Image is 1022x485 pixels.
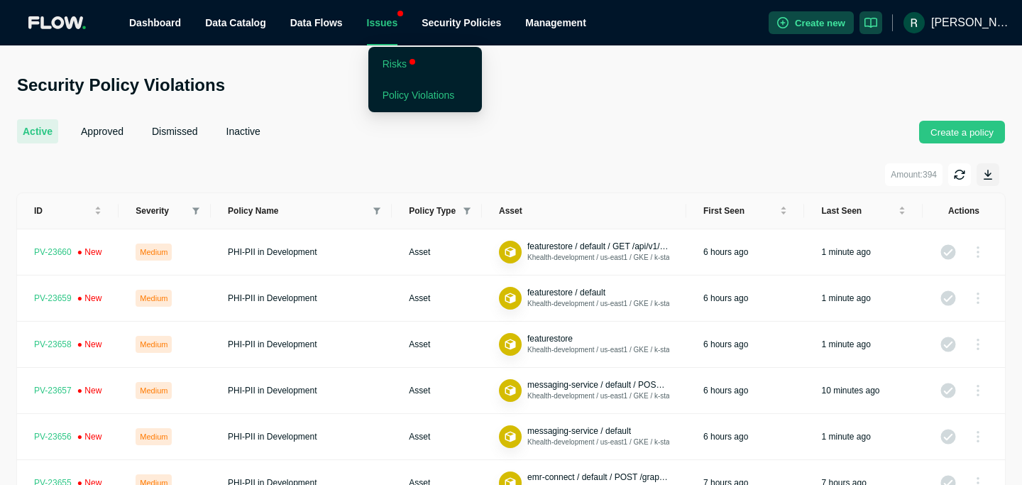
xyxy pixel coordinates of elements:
[503,383,518,398] img: ApiEndpoint
[527,472,669,483] button: emr-connect / default / POST /graphql
[228,339,317,349] span: PHI-PII in Development
[527,241,691,251] span: featurestore / default / GET /api/v1/features
[129,17,181,28] a: Dashboard
[527,241,669,252] button: featurestore / default / GET /api/v1/features
[136,428,172,445] div: Medium
[17,74,1005,97] h2: Security Policy Violations
[422,17,501,28] a: Security Policies
[703,339,748,350] div: 6 hours ago
[527,287,605,298] button: featurestore / default
[527,425,631,437] button: messaging-service / default
[804,193,923,229] th: Last seen
[34,431,101,442] div: PV- 23656
[527,392,733,400] span: Khealth-development / us-east1 / GKE / k-staging / platform-team
[885,163,943,186] button: Amount:394
[34,339,101,350] div: PV- 23658
[221,119,266,143] button: inactive
[499,333,669,356] div: ApplicationfeaturestoreKhealth-development / us-east1 / GKE / k-staging / data-engineering
[821,431,870,442] div: 1 minute ago
[34,385,101,396] div: PV- 23657
[383,89,455,101] a: Policy Violations
[499,241,669,263] div: ApiEndpointfeaturestore / default / GET /api/v1/featuresKhealth-development / us-east1 / GKE / k-...
[821,385,879,396] div: 10 minutes ago
[228,386,317,396] span: PHI-PII in Development
[919,121,1005,143] button: Create a policy
[527,333,573,344] button: featurestore
[34,293,101,304] div: PV- 23659
[499,379,669,402] div: ApiEndpointmessaging-service / default / POST /api/graphqlKhealth-development / us-east1 / GKE / ...
[136,244,172,261] div: Medium
[409,247,430,257] span: Asset
[769,11,854,34] button: Create new
[34,205,92,217] span: ID
[527,334,573,344] span: featurestore
[228,247,317,257] span: PHI-PII in Development
[409,339,430,349] span: Asset
[499,333,522,356] button: Application
[146,119,204,143] button: dismissed
[527,254,742,261] span: Khealth-development / us-east1 / GKE / k-staging / data-engineering
[703,246,748,258] div: 6 hours ago
[527,300,742,307] span: Khealth-development / us-east1 / GKE / k-staging / data-engineering
[503,430,518,445] img: HttpHost
[703,385,748,396] div: 6 hours ago
[499,241,522,263] button: ApiEndpoint
[499,425,522,448] button: HttpHost
[503,245,518,260] img: ApiEndpoint
[503,337,518,352] img: Application
[136,205,187,217] span: Severity
[136,382,172,399] div: Medium
[503,291,518,306] img: HttpHost
[136,336,172,353] div: Medium
[482,193,686,229] th: Asset
[527,426,631,436] span: messaging-service / default
[686,193,805,229] th: First seen
[499,287,522,310] button: HttpHost
[228,293,317,303] span: PHI-PII in Development
[205,17,266,28] a: Data Catalog
[821,205,896,217] span: Last seen
[75,119,129,143] button: approved
[409,205,458,217] span: Policy Type
[136,290,172,307] div: Medium
[499,379,522,402] button: ApiEndpoint
[527,438,733,446] span: Khealth-development / us-east1 / GKE / k-staging / platform-team
[527,288,605,298] span: featurestore / default
[409,432,430,442] span: Asset
[527,472,671,482] span: emr-connect / default / POST /graphql
[499,425,669,448] div: HttpHostmessaging-service / defaultKhealth-development / us-east1 / GKE / k-staging / platform-team
[703,431,748,442] div: 6 hours ago
[499,287,669,310] div: HttpHostfeaturestore / defaultKhealth-development / us-east1 / GKE / k-staging / data-engineering
[821,293,870,304] div: 1 minute ago
[527,346,742,354] span: Khealth-development / us-east1 / GKE / k-staging / data-engineering
[383,58,407,70] a: Risks
[290,17,343,28] span: Data Flows
[923,193,1005,229] th: Actions
[703,205,778,217] span: First seen
[34,246,101,258] div: PV- 23660
[228,432,317,442] span: PHI-PII in Development
[17,119,58,143] button: active
[228,205,368,217] span: Policy Name
[409,293,430,303] span: Asset
[703,293,748,304] div: 6 hours ago
[903,12,925,33] img: AAcHTtcI0xGOomghb1RBvSzOTJHXFekmQuAt0EftsSdQoAR-=s96-c
[409,386,430,396] span: Asset
[527,379,669,391] button: messaging-service / default / POST /api/graphql
[17,193,119,229] th: ID
[821,339,870,350] div: 1 minute ago
[821,246,870,258] div: 1 minute ago
[527,380,708,390] span: messaging-service / default / POST /api/graphql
